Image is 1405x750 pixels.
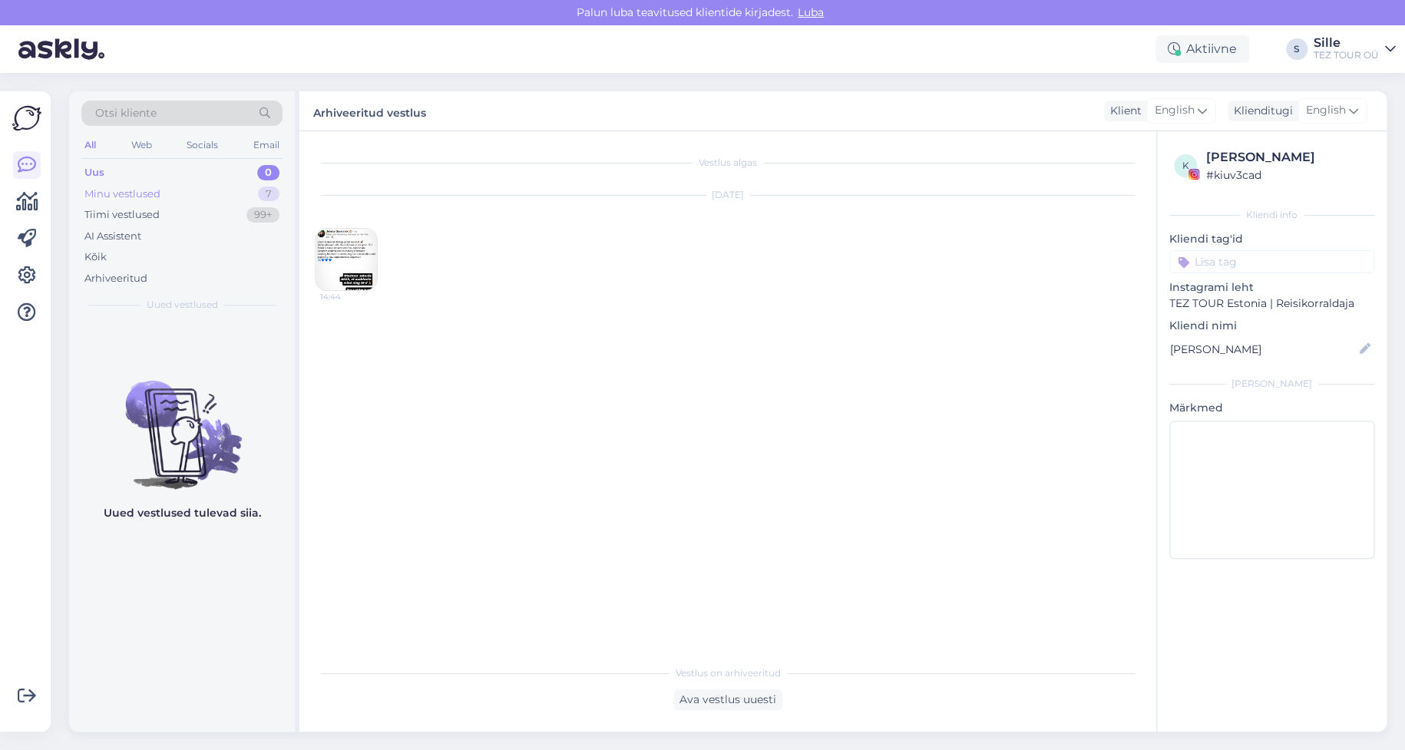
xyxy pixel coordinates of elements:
div: Minu vestlused [84,187,160,202]
span: Uued vestlused [147,298,218,312]
input: Lisa tag [1169,250,1374,273]
div: Socials [183,135,221,155]
div: S [1286,38,1307,60]
div: Klient [1104,103,1142,119]
p: Märkmed [1169,400,1374,416]
span: Luba [793,5,828,19]
p: Instagrami leht [1169,279,1374,296]
p: Uued vestlused tulevad siia. [104,505,261,521]
span: Vestlus on arhiveeritud [676,666,781,680]
div: Aktiivne [1155,35,1249,63]
div: Ava vestlus uuesti [673,689,782,710]
div: AI Assistent [84,229,141,244]
div: [DATE] [315,188,1141,202]
label: Arhiveeritud vestlus [313,101,426,121]
input: Lisa nimi [1170,341,1357,358]
div: Klienditugi [1228,103,1293,119]
p: TEZ TOUR Estonia | Reisikorraldaja [1169,296,1374,312]
img: Askly Logo [12,104,41,133]
span: Otsi kliente [95,105,157,121]
div: Tiimi vestlused [84,207,160,223]
div: Web [128,135,155,155]
span: English [1306,102,1346,119]
p: Kliendi nimi [1169,318,1374,334]
div: 99+ [246,207,279,223]
div: All [81,135,99,155]
div: Kliendi info [1169,208,1374,222]
div: Vestlus algas [315,156,1141,170]
img: No chats [69,353,295,491]
div: TEZ TOUR OÜ [1314,49,1379,61]
span: 14:44 [320,291,378,302]
div: [PERSON_NAME] [1206,148,1370,167]
a: SilleTEZ TOUR OÜ [1314,37,1396,61]
div: Kõik [84,249,107,265]
div: 0 [257,165,279,180]
div: Email [250,135,283,155]
div: Sille [1314,37,1379,49]
span: English [1155,102,1195,119]
div: Arhiveeritud [84,271,147,286]
div: [PERSON_NAME] [1169,377,1374,391]
div: # kiuv3cad [1206,167,1370,183]
span: k [1182,160,1189,171]
p: Kliendi tag'id [1169,231,1374,247]
div: 7 [258,187,279,202]
div: Uus [84,165,104,180]
img: attachment [316,229,377,290]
